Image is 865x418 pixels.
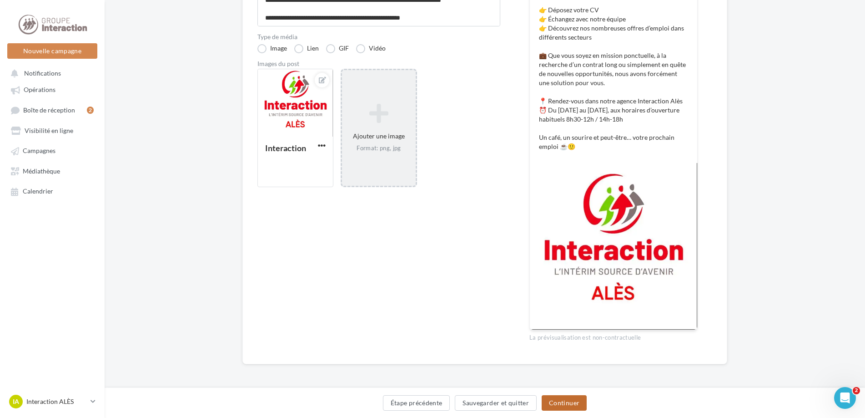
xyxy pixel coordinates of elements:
[326,44,349,53] label: GIF
[455,395,537,411] button: Sauvegarder et quitter
[5,183,99,199] a: Calendrier
[23,188,53,195] span: Calendrier
[24,86,55,94] span: Opérations
[257,34,500,40] label: Type de média
[265,143,306,153] div: Interaction
[87,107,94,114] div: 2
[834,387,856,409] iframe: Intercom live chat
[13,397,19,406] span: IA
[257,44,287,53] label: Image
[257,61,500,67] div: Images du post
[5,163,99,179] a: Médiathèque
[5,102,99,118] a: Boîte de réception2
[529,330,698,342] div: La prévisualisation est non-contractuelle
[356,44,386,53] label: Vidéo
[383,395,450,411] button: Étape précédente
[24,69,61,77] span: Notifications
[25,127,73,134] span: Visibilité en ligne
[853,387,860,394] span: 2
[542,395,587,411] button: Continuer
[7,43,97,59] button: Nouvelle campagne
[23,167,60,175] span: Médiathèque
[23,106,75,114] span: Boîte de réception
[23,147,55,155] span: Campagnes
[5,81,99,97] a: Opérations
[5,122,99,138] a: Visibilité en ligne
[294,44,319,53] label: Lien
[7,393,97,410] a: IA Interaction ALÈS
[5,142,99,158] a: Campagnes
[26,397,87,406] p: Interaction ALÈS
